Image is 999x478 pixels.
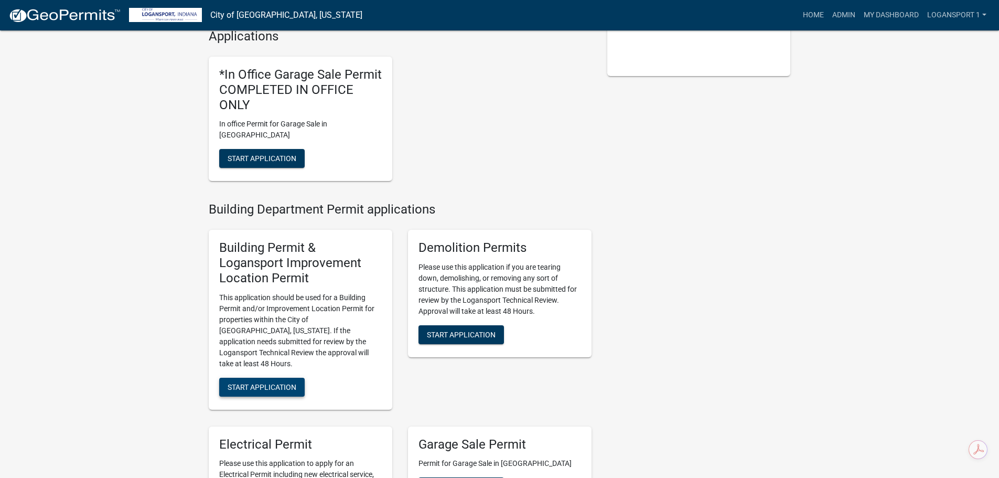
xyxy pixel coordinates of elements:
[923,5,991,25] a: Logansport 1
[228,154,296,163] span: Start Application
[219,149,305,168] button: Start Application
[427,331,496,339] span: Start Application
[210,6,362,24] a: City of [GEOGRAPHIC_DATA], [US_STATE]
[219,240,382,285] h5: Building Permit & Logansport Improvement Location Permit
[418,437,581,452] h5: Garage Sale Permit
[799,5,828,25] a: Home
[209,29,592,44] h4: Applications
[219,67,382,112] h5: *In Office Garage Sale Permit COMPLETED IN OFFICE ONLY
[219,378,305,397] button: Start Application
[860,5,923,25] a: My Dashboard
[219,292,382,369] p: This application should be used for a Building Permit and/or Improvement Location Permit for prop...
[418,325,504,344] button: Start Application
[418,458,581,469] p: Permit for Garage Sale in [GEOGRAPHIC_DATA]
[828,5,860,25] a: Admin
[209,202,592,217] h4: Building Department Permit applications
[219,119,382,141] p: In office Permit for Garage Sale in [GEOGRAPHIC_DATA]
[418,240,581,256] h5: Demolition Permits
[418,262,581,317] p: Please use this application if you are tearing down, demolishing, or removing any sort of structu...
[219,437,382,452] h5: Electrical Permit
[129,8,202,22] img: City of Logansport, Indiana
[228,383,296,391] span: Start Application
